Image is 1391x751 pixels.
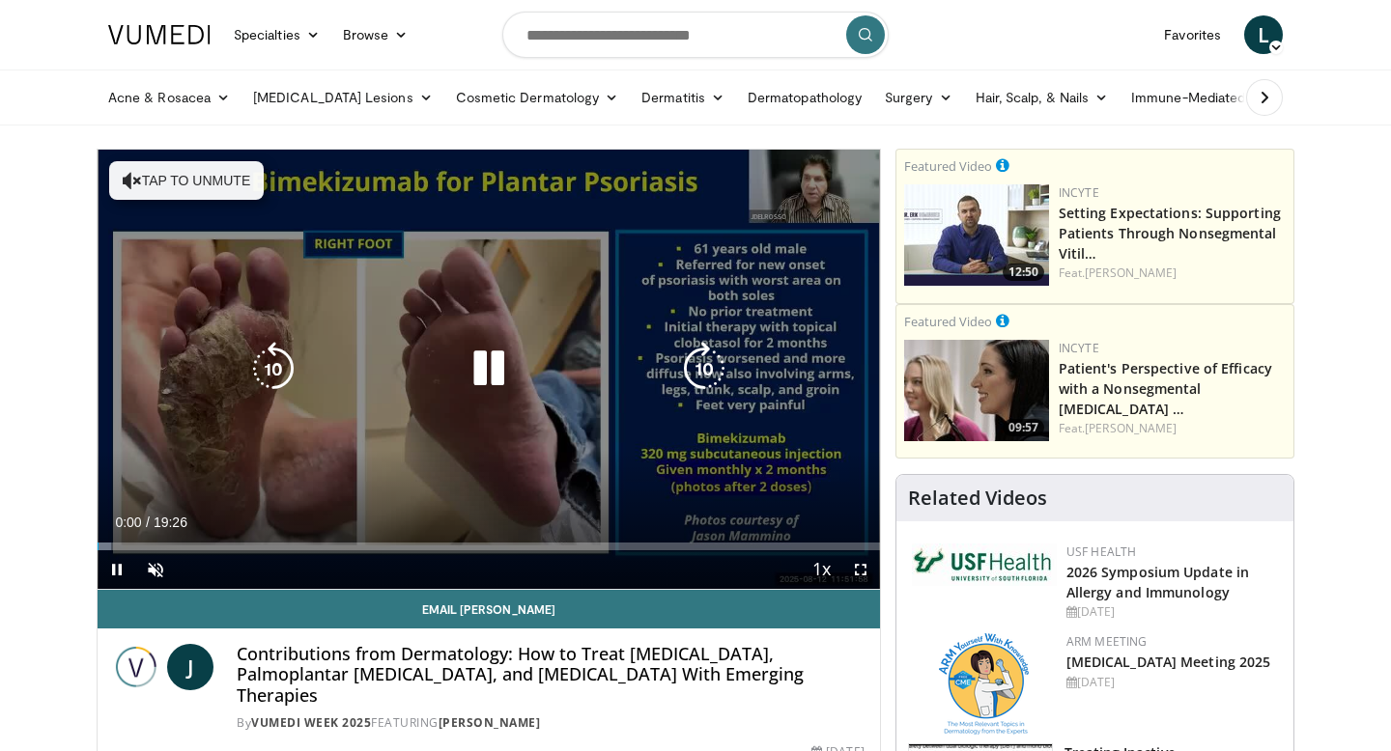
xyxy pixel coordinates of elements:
img: Vumedi Week 2025 [113,644,159,690]
a: [MEDICAL_DATA] Meeting 2025 [1066,653,1271,671]
a: Vumedi Week 2025 [251,714,371,731]
a: 09:57 [904,340,1049,441]
span: 09:57 [1003,419,1044,436]
a: Setting Expectations: Supporting Patients Through Nonsegmental Vitil… [1059,204,1281,263]
button: Unmute [136,550,175,589]
div: Progress Bar [98,542,880,550]
img: VuMedi Logo [108,25,211,44]
a: Hair, Scalp, & Nails [964,78,1120,117]
small: Featured Video [904,157,992,175]
a: Cosmetic Dermatology [444,78,630,117]
div: Feat. [1059,420,1286,437]
img: 6ba8804a-8538-4002-95e7-a8f8012d4a11.png.150x105_q85_autocrop_double_scale_upscale_version-0.2.jpg [912,543,1057,586]
img: 98b3b5a8-6d6d-4e32-b979-fd4084b2b3f2.png.150x105_q85_crop-smart_upscale.jpg [904,184,1049,286]
a: Email [PERSON_NAME] [98,590,880,628]
a: USF Health [1066,543,1137,560]
a: 12:50 [904,184,1049,286]
img: 2c48d197-61e9-423b-8908-6c4d7e1deb64.png.150x105_q85_crop-smart_upscale.jpg [904,340,1049,441]
a: Immune-Mediated [1120,78,1276,117]
div: By FEATURING [237,714,865,732]
div: [DATE] [1066,674,1278,691]
a: 2026 Symposium Update in Allergy and Immunology [1066,563,1249,601]
h4: Related Videos [908,487,1047,510]
a: Browse [331,15,420,54]
a: Specialties [222,15,331,54]
video-js: Video Player [98,150,880,590]
button: Pause [98,550,136,589]
span: / [146,515,150,530]
a: J [167,644,213,690]
img: 89a28c6a-718a-466f-b4d1-7c1f06d8483b.png.150x105_q85_autocrop_double_scale_upscale_version-0.2.png [939,633,1029,735]
a: [PERSON_NAME] [1085,264,1177,281]
button: Playback Rate [803,550,841,589]
a: Acne & Rosacea [97,78,241,117]
a: [PERSON_NAME] [439,714,541,731]
span: 19:26 [154,515,187,530]
span: 12:50 [1003,264,1044,281]
button: Tap to unmute [109,161,264,200]
a: Dermatitis [630,78,736,117]
a: L [1244,15,1283,54]
h4: Contributions from Dermatology: How to Treat [MEDICAL_DATA], Palmoplantar [MEDICAL_DATA], and [ME... [237,644,865,707]
a: ARM Meeting [1066,633,1148,650]
button: Fullscreen [841,550,880,589]
a: Dermatopathology [736,78,873,117]
span: 0:00 [115,515,141,530]
a: Incyte [1059,340,1099,356]
div: Feat. [1059,264,1286,282]
a: Surgery [873,78,964,117]
div: [DATE] [1066,603,1278,621]
a: Incyte [1059,184,1099,201]
a: [PERSON_NAME] [1085,420,1177,436]
a: [MEDICAL_DATA] Lesions [241,78,444,117]
a: Patient's Perspective of Efficacy with a Nonsegmental [MEDICAL_DATA] … [1059,359,1272,418]
small: Featured Video [904,313,992,330]
a: Favorites [1152,15,1233,54]
input: Search topics, interventions [502,12,889,58]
